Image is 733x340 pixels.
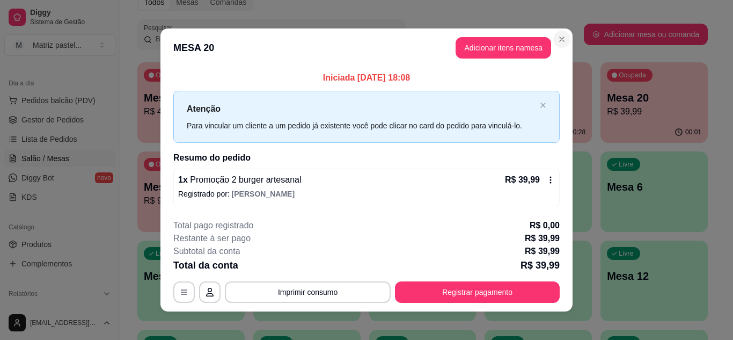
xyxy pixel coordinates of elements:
[178,173,302,186] p: 1 x
[530,219,560,232] p: R$ 0,00
[173,245,240,258] p: Subtotal da conta
[456,37,551,59] button: Adicionar itens namesa
[525,232,560,245] p: R$ 39,99
[173,258,238,273] p: Total da conta
[173,71,560,84] p: Iniciada [DATE] 18:08
[188,175,302,184] span: Promoção 2 burger artesanal
[187,102,536,115] p: Atenção
[540,102,546,108] span: close
[178,189,555,199] p: Registrado por:
[160,28,573,67] header: MESA 20
[540,102,546,109] button: close
[187,120,536,132] div: Para vincular um cliente a um pedido já existente você pode clicar no card do pedido para vinculá...
[395,281,560,303] button: Registrar pagamento
[173,219,253,232] p: Total pago registrado
[505,173,540,186] p: R$ 39,99
[553,31,570,48] button: Close
[225,281,391,303] button: Imprimir consumo
[232,190,295,198] span: [PERSON_NAME]
[173,232,251,245] p: Restante à ser pago
[521,258,560,273] p: R$ 39,99
[173,151,560,164] h2: Resumo do pedido
[525,245,560,258] p: R$ 39,99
